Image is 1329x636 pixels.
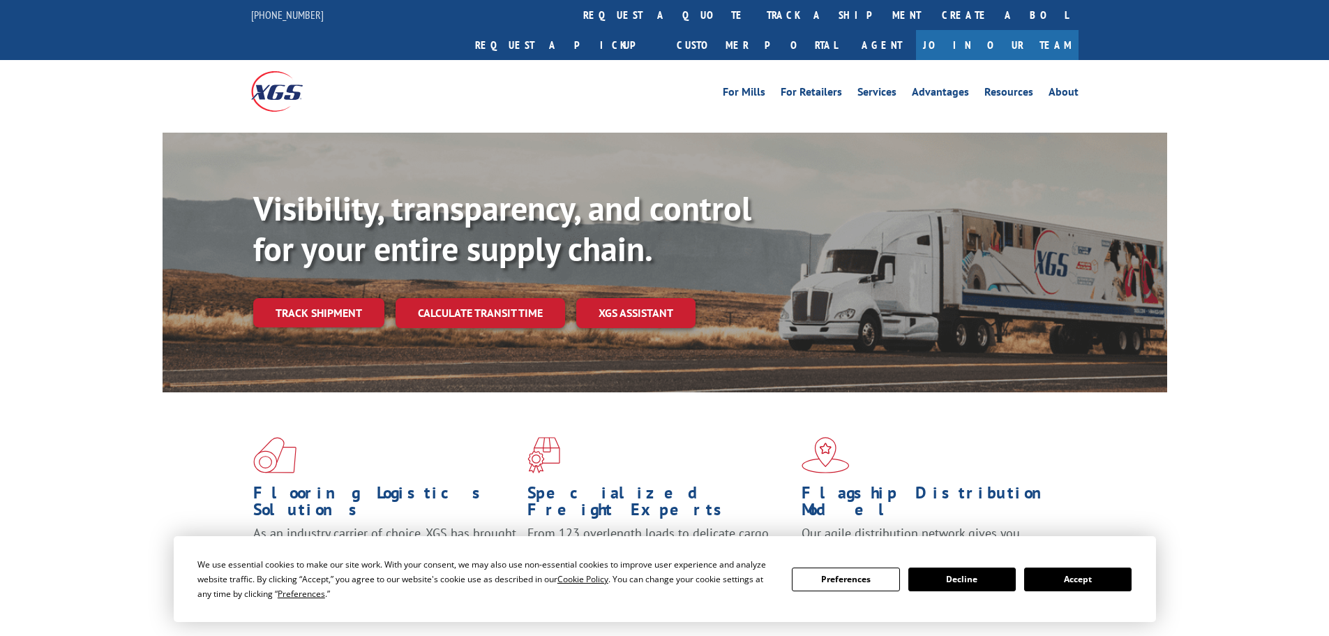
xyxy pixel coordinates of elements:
[792,568,899,591] button: Preferences
[396,298,565,328] a: Calculate transit time
[781,87,842,102] a: For Retailers
[1049,87,1079,102] a: About
[527,437,560,473] img: xgs-icon-focused-on-flooring-red
[1024,568,1132,591] button: Accept
[253,186,751,270] b: Visibility, transparency, and control for your entire supply chain.
[916,30,1079,60] a: Join Our Team
[253,298,384,327] a: Track shipment
[557,573,608,585] span: Cookie Policy
[912,87,969,102] a: Advantages
[253,485,517,525] h1: Flooring Logistics Solutions
[908,568,1016,591] button: Decline
[278,588,325,600] span: Preferences
[984,87,1033,102] a: Resources
[802,525,1058,558] span: Our agile distribution network gives you nationwide inventory management on demand.
[465,30,666,60] a: Request a pickup
[857,87,896,102] a: Services
[253,437,296,473] img: xgs-icon-total-supply-chain-intelligence-red
[174,536,1156,622] div: Cookie Consent Prompt
[848,30,916,60] a: Agent
[666,30,848,60] a: Customer Portal
[527,485,791,525] h1: Specialized Freight Experts
[253,525,516,575] span: As an industry carrier of choice, XGS has brought innovation and dedication to flooring logistics...
[723,87,765,102] a: For Mills
[802,485,1065,525] h1: Flagship Distribution Model
[197,557,775,601] div: We use essential cookies to make our site work. With your consent, we may also use non-essential ...
[527,525,791,587] p: From 123 overlength loads to delicate cargo, our experienced staff knows the best way to move you...
[802,437,850,473] img: xgs-icon-flagship-distribution-model-red
[251,8,324,22] a: [PHONE_NUMBER]
[576,298,696,328] a: XGS ASSISTANT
